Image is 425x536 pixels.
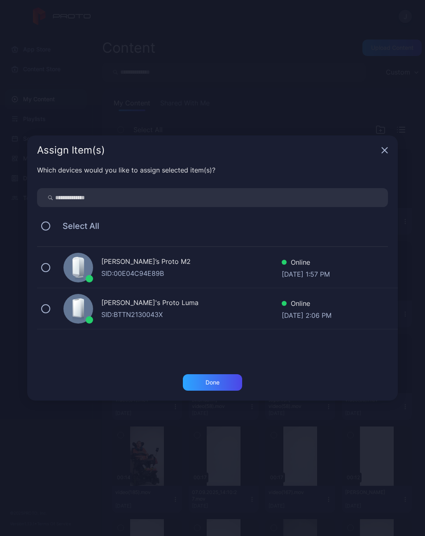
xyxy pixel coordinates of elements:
div: Online [282,257,330,269]
div: [DATE] 1:57 PM [282,269,330,277]
div: [DATE] 2:06 PM [282,310,332,319]
div: Which devices would you like to assign selected item(s)? [37,165,388,175]
div: [PERSON_NAME]'s Proto Luma [101,298,282,310]
div: SID: 00E04C94E89B [101,268,282,278]
button: Done [183,374,242,391]
div: Assign Item(s) [37,145,378,155]
div: Online [282,298,332,310]
div: [PERSON_NAME]’s Proto M2 [101,256,282,268]
span: Select All [54,221,99,231]
div: SID: BTTN2130043X [101,310,282,319]
div: Done [205,379,220,386]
